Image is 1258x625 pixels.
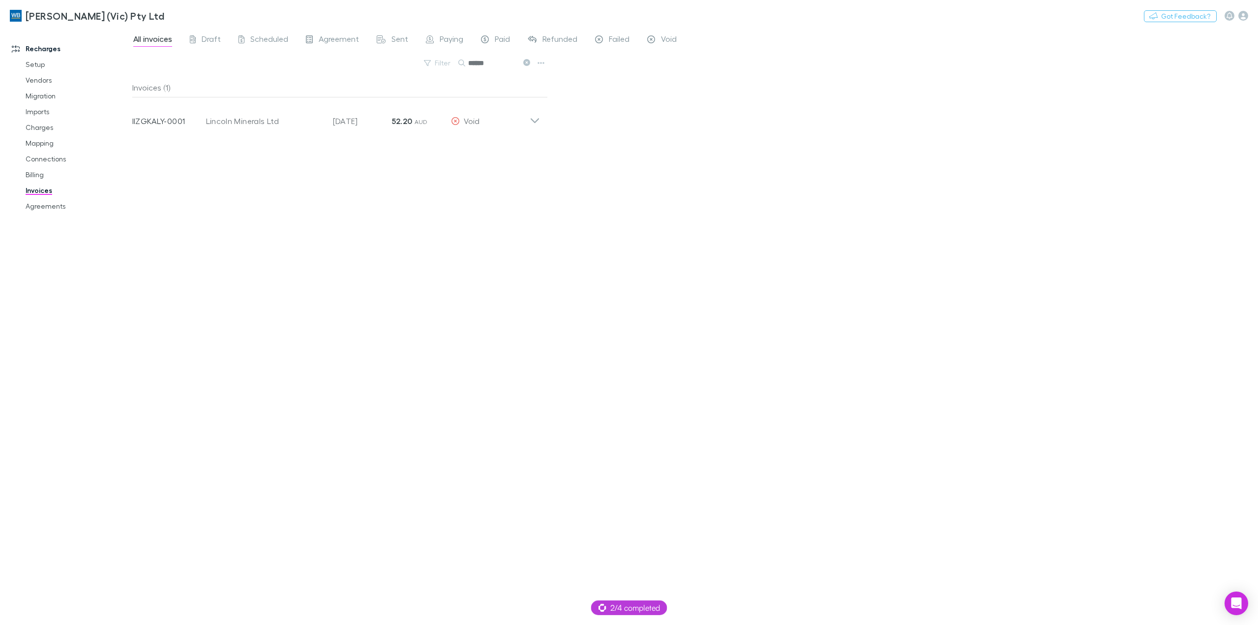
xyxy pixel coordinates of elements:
[26,10,164,22] h3: [PERSON_NAME] (Vic) Pty Ltd
[333,115,392,127] p: [DATE]
[391,34,408,47] span: Sent
[16,151,138,167] a: Connections
[16,72,138,88] a: Vendors
[16,198,138,214] a: Agreements
[542,34,577,47] span: Refunded
[133,34,172,47] span: All invoices
[392,116,413,126] strong: 52.20
[124,97,548,137] div: IIZGKALY-0001Lincoln Minerals Ltd[DATE]52.20 AUDVoid
[16,120,138,135] a: Charges
[419,57,456,69] button: Filter
[10,10,22,22] img: William Buck (Vic) Pty Ltd's Logo
[661,34,677,47] span: Void
[415,118,428,125] span: AUD
[2,41,138,57] a: Recharges
[132,115,206,127] p: IIZGKALY-0001
[1225,592,1248,615] div: Open Intercom Messenger
[495,34,510,47] span: Paid
[16,104,138,120] a: Imports
[16,183,138,198] a: Invoices
[250,34,288,47] span: Scheduled
[609,34,629,47] span: Failed
[464,116,479,125] span: Void
[206,115,323,127] div: Lincoln Minerals Ltd
[202,34,221,47] span: Draft
[4,4,170,28] a: [PERSON_NAME] (Vic) Pty Ltd
[440,34,463,47] span: Paying
[319,34,359,47] span: Agreement
[16,88,138,104] a: Migration
[16,57,138,72] a: Setup
[1144,10,1217,22] button: Got Feedback?
[16,167,138,183] a: Billing
[16,135,138,151] a: Mapping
